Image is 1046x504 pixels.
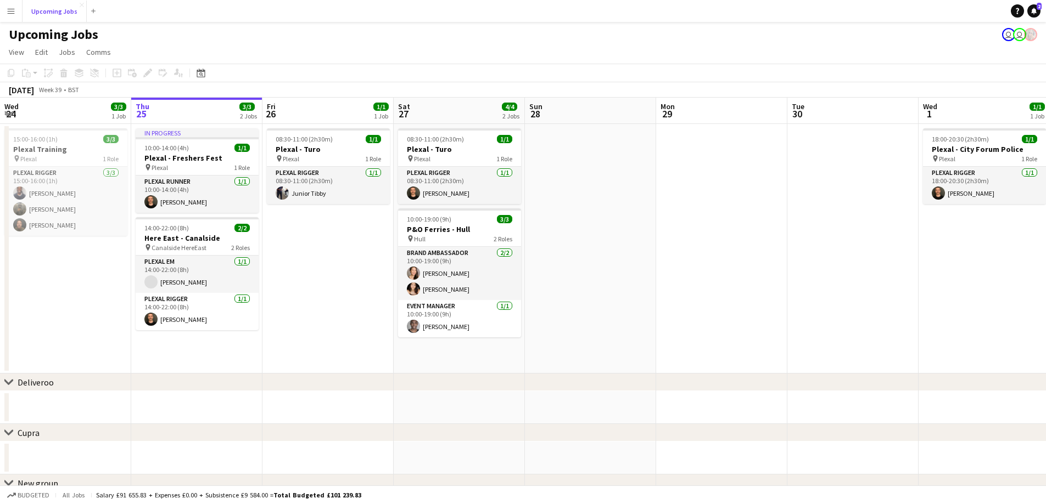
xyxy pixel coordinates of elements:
[1030,103,1045,111] span: 1/1
[398,128,521,204] app-job-card: 08:30-11:00 (2h30m)1/1Plexal - Turo Plexal1 RolePlexal Rigger1/108:30-11:00 (2h30m)[PERSON_NAME]
[18,377,54,388] div: Deliveroo
[136,128,259,137] div: In progress
[96,491,361,499] div: Salary £91 655.83 + Expenses £0.00 + Subsistence £9 584.00 =
[54,45,80,59] a: Jobs
[136,128,259,213] app-job-card: In progress10:00-14:00 (4h)1/1Plexal - Freshers Fest Plexal1 RolePlexal Runner1/110:00-14:00 (4h)...
[529,101,542,111] span: Sun
[365,155,381,163] span: 1 Role
[5,489,51,501] button: Budgeted
[240,112,257,120] div: 2 Jobs
[31,45,52,59] a: Edit
[921,107,937,120] span: 1
[36,86,64,94] span: Week 39
[239,103,255,111] span: 3/3
[18,478,58,489] div: New group
[111,112,126,120] div: 1 Job
[374,112,388,120] div: 1 Job
[152,163,168,172] span: Plexal
[661,101,675,111] span: Mon
[1021,155,1037,163] span: 1 Role
[1027,4,1041,18] a: 2
[923,167,1046,204] app-card-role: Plexal Rigger1/118:00-20:30 (2h30m)[PERSON_NAME]
[136,175,259,213] app-card-role: Plexal Runner1/110:00-14:00 (4h)[PERSON_NAME]
[502,112,519,120] div: 2 Jobs
[267,167,390,204] app-card-role: Plexal Rigger1/108:30-11:00 (2h30m)Junior Tibby
[497,215,512,223] span: 3/3
[276,135,333,143] span: 08:30-11:00 (2h30m)
[407,215,451,223] span: 10:00-19:00 (9h)
[86,47,111,57] span: Comms
[790,107,804,120] span: 30
[398,208,521,337] app-job-card: 10:00-19:00 (9h)3/3P&O Ferries - Hull Hull2 RolesBrand Ambassador2/210:00-19:00 (9h)[PERSON_NAME]...
[9,84,34,95] div: [DATE]
[4,101,19,111] span: Wed
[4,167,127,236] app-card-role: Plexal Rigger3/315:00-16:00 (1h)[PERSON_NAME][PERSON_NAME][PERSON_NAME]
[1022,135,1037,143] span: 1/1
[267,128,390,204] app-job-card: 08:30-11:00 (2h30m)1/1Plexal - Turo Plexal1 RolePlexal Rigger1/108:30-11:00 (2h30m)Junior Tibby
[59,47,75,57] span: Jobs
[398,300,521,337] app-card-role: Event Manager1/110:00-19:00 (9h)[PERSON_NAME]
[1037,3,1042,10] span: 2
[923,101,937,111] span: Wed
[414,155,430,163] span: Plexal
[267,144,390,154] h3: Plexal - Turo
[923,144,1046,154] h3: Plexal - City Forum Police
[283,155,299,163] span: Plexal
[103,155,119,163] span: 1 Role
[373,103,389,111] span: 1/1
[136,101,149,111] span: Thu
[398,144,521,154] h3: Plexal - Turo
[792,101,804,111] span: Tue
[4,45,29,59] a: View
[923,128,1046,204] app-job-card: 18:00-20:30 (2h30m)1/1Plexal - City Forum Police Plexal1 RolePlexal Rigger1/118:00-20:30 (2h30m)[...
[136,217,259,330] app-job-card: 14:00-22:00 (8h)2/2Here East - Canalside Canalside HereEast2 RolesPlexal EM1/114:00-22:00 (8h)[PE...
[23,1,87,22] button: Upcoming Jobs
[103,135,119,143] span: 3/3
[502,103,517,111] span: 4/4
[407,135,464,143] span: 08:30-11:00 (2h30m)
[152,243,206,252] span: Canalside HereEast
[9,47,24,57] span: View
[939,155,955,163] span: Plexal
[398,224,521,234] h3: P&O Ferries - Hull
[4,128,127,236] app-job-card: 15:00-16:00 (1h)3/3Plexal Training Plexal1 RolePlexal Rigger3/315:00-16:00 (1h)[PERSON_NAME][PERS...
[1013,28,1026,41] app-user-avatar: Amy Williamson
[496,155,512,163] span: 1 Role
[398,101,410,111] span: Sat
[134,107,149,120] span: 25
[497,135,512,143] span: 1/1
[494,235,512,243] span: 2 Roles
[1002,28,1015,41] app-user-avatar: Amy Williamson
[4,144,127,154] h3: Plexal Training
[366,135,381,143] span: 1/1
[234,144,250,152] span: 1/1
[13,135,58,143] span: 15:00-16:00 (1h)
[136,256,259,293] app-card-role: Plexal EM1/114:00-22:00 (8h)[PERSON_NAME]
[144,144,189,152] span: 10:00-14:00 (4h)
[398,247,521,300] app-card-role: Brand Ambassador2/210:00-19:00 (9h)[PERSON_NAME][PERSON_NAME]
[234,224,250,232] span: 2/2
[1024,28,1037,41] app-user-avatar: Jade Beasley
[18,491,49,499] span: Budgeted
[234,163,250,172] span: 1 Role
[136,293,259,330] app-card-role: Plexal Rigger1/114:00-22:00 (8h)[PERSON_NAME]
[396,107,410,120] span: 27
[136,233,259,243] h3: Here East - Canalside
[35,47,48,57] span: Edit
[3,107,19,120] span: 24
[267,101,276,111] span: Fri
[68,86,79,94] div: BST
[18,427,40,438] div: Cupra
[9,26,98,43] h1: Upcoming Jobs
[528,107,542,120] span: 28
[60,491,87,499] span: All jobs
[414,235,426,243] span: Hull
[136,153,259,163] h3: Plexal - Freshers Fest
